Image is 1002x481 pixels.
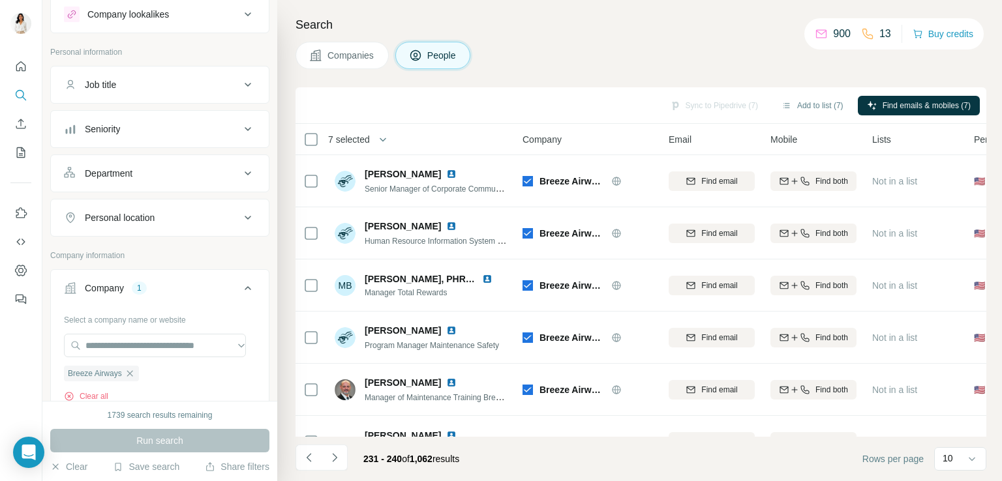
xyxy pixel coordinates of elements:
[335,327,356,348] img: Avatar
[974,331,985,344] span: 🇺🇸
[446,377,457,388] img: LinkedIn logo
[51,113,269,145] button: Seniority
[701,175,737,187] span: Find email
[365,341,499,350] span: Program Manager Maintenance Safety
[523,228,533,239] img: Logo of Breeze Airways
[770,276,857,295] button: Find both
[872,332,917,343] span: Not in a list
[974,175,985,188] span: 🇺🇸
[815,227,848,239] span: Find both
[669,133,691,146] span: Email
[50,46,269,58] p: Personal information
[296,445,322,471] button: Navigate to previous page
[539,383,605,396] span: Breeze Airways
[872,133,891,146] span: Lists
[10,287,31,311] button: Feedback
[879,26,891,42] p: 13
[365,429,441,442] span: [PERSON_NAME]
[770,328,857,347] button: Find both
[669,432,755,452] button: Find email
[113,460,179,473] button: Save search
[205,460,269,473] button: Share filters
[872,385,917,395] span: Not in a list
[85,167,132,180] div: Department
[701,280,737,291] span: Find email
[446,430,457,441] img: LinkedIn logo
[410,454,433,464] span: 1,062
[446,325,457,336] img: LinkedIn logo
[13,437,44,468] div: Open Intercom Messenger
[815,175,848,187] span: Find both
[770,171,857,191] button: Find both
[862,452,924,465] span: Rows per page
[335,275,356,296] div: MB
[539,435,605,448] span: Breeze Airways
[815,332,848,343] span: Find both
[974,227,985,240] span: 🇺🇸
[833,26,851,42] p: 900
[365,220,441,233] span: [PERSON_NAME]
[669,380,755,400] button: Find email
[669,328,755,347] button: Find email
[523,176,533,186] img: Logo of Breeze Airways
[523,133,562,146] span: Company
[50,460,87,473] button: Clear
[335,379,356,400] img: Avatar
[770,380,857,400] button: Find both
[943,452,953,465] p: 10
[10,55,31,78] button: Quick start
[322,445,348,471] button: Navigate to next page
[523,385,533,395] img: Logo of Breeze Airways
[770,133,797,146] span: Mobile
[446,169,457,179] img: LinkedIn logo
[85,211,155,224] div: Personal location
[327,49,375,62] span: Companies
[974,435,985,448] span: 🇺🇸
[10,83,31,107] button: Search
[132,282,147,294] div: 1
[10,259,31,282] button: Dashboard
[365,274,513,284] span: [PERSON_NAME], PHR, SHRM-CP
[10,141,31,164] button: My lists
[365,168,441,181] span: [PERSON_NAME]
[51,69,269,100] button: Job title
[815,384,848,396] span: Find both
[913,25,973,43] button: Buy credits
[523,280,533,291] img: Logo of Breeze Airways
[523,437,533,447] img: Logo of Breeze Airways
[770,432,857,452] button: Find both
[815,436,848,448] span: Find both
[872,437,917,447] span: Not in a list
[365,287,508,299] span: Manager Total Rewards
[872,280,917,291] span: Not in a list
[427,49,457,62] span: People
[10,13,31,34] img: Avatar
[772,96,853,115] button: Add to list (7)
[328,133,370,146] span: 7 selected
[701,384,737,396] span: Find email
[87,8,169,21] div: Company lookalikes
[10,230,31,254] button: Use Surfe API
[446,221,457,231] img: LinkedIn logo
[770,224,857,243] button: Find both
[523,332,533,343] img: Logo of Breeze Airways
[365,376,441,389] span: [PERSON_NAME]
[974,279,985,292] span: 🇺🇸
[858,96,980,115] button: Find emails & mobiles (7)
[539,331,605,344] span: Breeze Airways
[363,454,402,464] span: 231 - 240
[701,436,737,448] span: Find email
[883,100,971,111] span: Find emails & mobiles (7)
[815,280,848,291] span: Find both
[482,274,493,284] img: LinkedIn logo
[872,228,917,239] span: Not in a list
[108,409,213,421] div: 1739 search results remaining
[64,309,256,326] div: Select a company name or website
[365,183,526,194] span: Senior Manager of Corporate Communications
[701,332,737,343] span: Find email
[335,431,356,452] img: Avatar
[85,282,124,295] div: Company
[64,390,108,402] button: Clear all
[51,272,269,309] button: Company1
[701,227,737,239] span: Find email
